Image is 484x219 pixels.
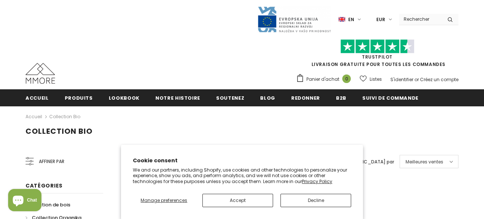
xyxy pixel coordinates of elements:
[260,94,275,102] span: Blog
[133,194,195,207] button: Manage preferences
[302,178,332,185] a: Privacy Policy
[370,76,382,83] span: Listes
[26,112,42,121] a: Accueil
[399,14,442,24] input: Search Site
[376,16,385,23] span: EUR
[348,16,354,23] span: en
[109,94,140,102] span: Lookbook
[390,76,413,83] a: S'identifier
[26,126,93,136] span: Collection Bio
[291,89,320,106] a: Redonner
[342,74,351,83] span: 0
[133,157,351,165] h2: Cookie consent
[216,89,244,106] a: soutenez
[420,76,458,83] a: Créez un compte
[291,94,320,102] span: Redonner
[257,16,331,22] a: Javni Razpis
[6,189,44,213] inbox-online-store-chat: Shopify online store chat
[216,94,244,102] span: soutenez
[141,197,187,203] span: Manage preferences
[26,63,55,84] img: Cas MMORE
[39,157,64,166] span: Affiner par
[339,16,345,23] img: i-lang-1.png
[202,194,273,207] button: Accept
[49,113,80,120] a: Collection Bio
[26,182,63,189] span: Catégories
[260,89,275,106] a: Blog
[26,201,70,208] span: Collection de bois
[336,94,346,102] span: B2B
[26,94,49,102] span: Accueil
[109,89,140,106] a: Lookbook
[306,76,339,83] span: Panier d'achat
[133,167,351,185] p: We and our partners, including Shopify, use cookies and other technologies to personalize your ex...
[65,89,93,106] a: Produits
[155,94,200,102] span: Notre histoire
[26,198,70,211] a: Collection de bois
[362,89,419,106] a: Suivi de commande
[406,158,443,166] span: Meilleures ventes
[257,6,331,33] img: Javni Razpis
[340,39,414,54] img: Faites confiance aux étoiles pilotes
[336,89,346,106] a: B2B
[336,158,394,166] label: [GEOGRAPHIC_DATA] par
[414,76,419,83] span: or
[296,74,354,85] a: Panier d'achat 0
[26,89,49,106] a: Accueil
[360,73,382,86] a: Listes
[296,43,458,67] span: LIVRAISON GRATUITE POUR TOUTES LES COMMANDES
[362,94,419,102] span: Suivi de commande
[280,194,351,207] button: Decline
[362,54,393,60] a: TrustPilot
[65,94,93,102] span: Produits
[155,89,200,106] a: Notre histoire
